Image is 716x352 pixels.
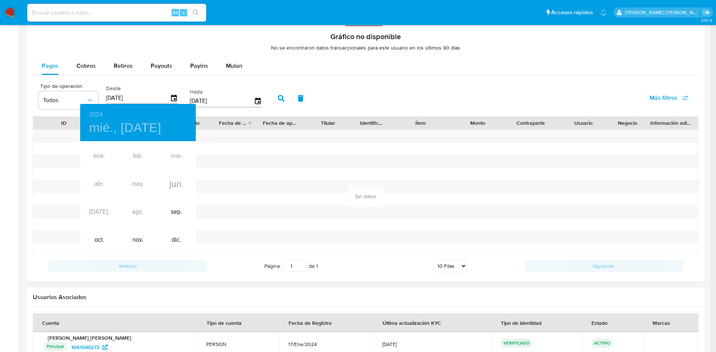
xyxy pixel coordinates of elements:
[89,120,161,136] button: mié., [DATE]
[157,198,196,226] div: sep.
[157,226,196,254] div: dic.
[119,226,157,254] div: nov.
[89,110,103,120] button: 2024
[80,226,119,254] div: oct.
